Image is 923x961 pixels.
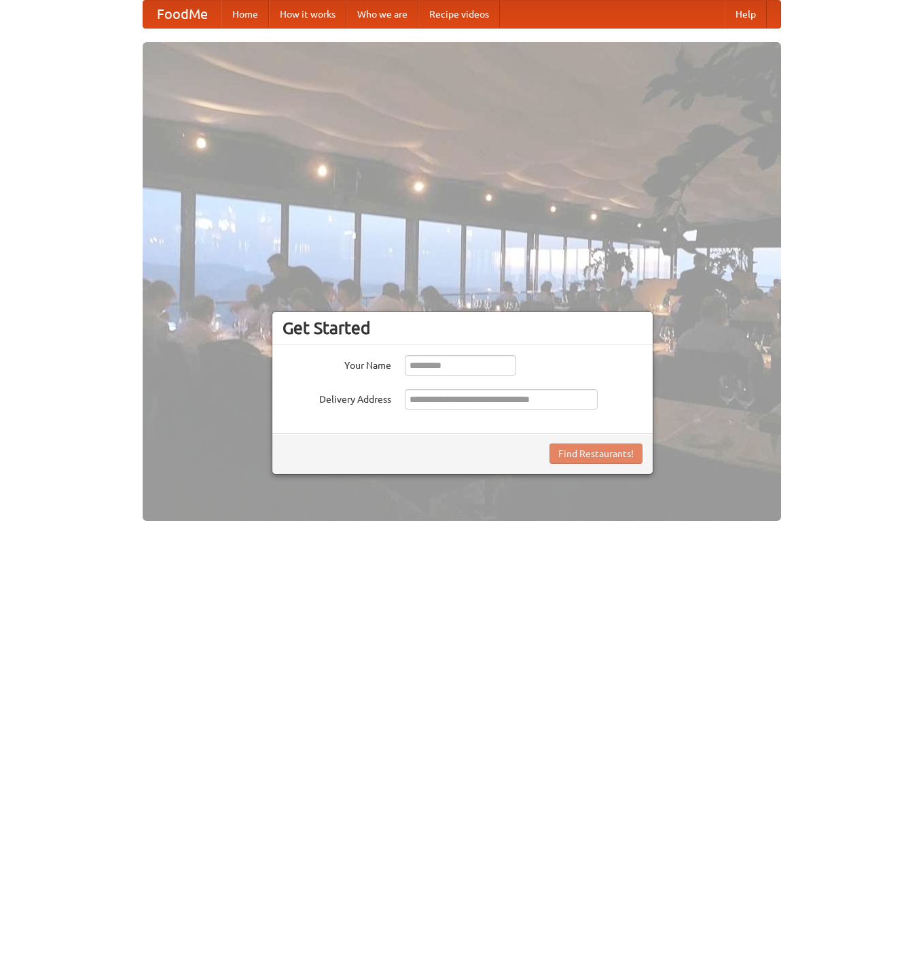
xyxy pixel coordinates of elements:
[725,1,767,28] a: Help
[346,1,418,28] a: Who we are
[283,355,391,372] label: Your Name
[143,1,221,28] a: FoodMe
[283,389,391,406] label: Delivery Address
[283,318,643,338] h3: Get Started
[269,1,346,28] a: How it works
[418,1,500,28] a: Recipe videos
[221,1,269,28] a: Home
[549,443,643,464] button: Find Restaurants!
